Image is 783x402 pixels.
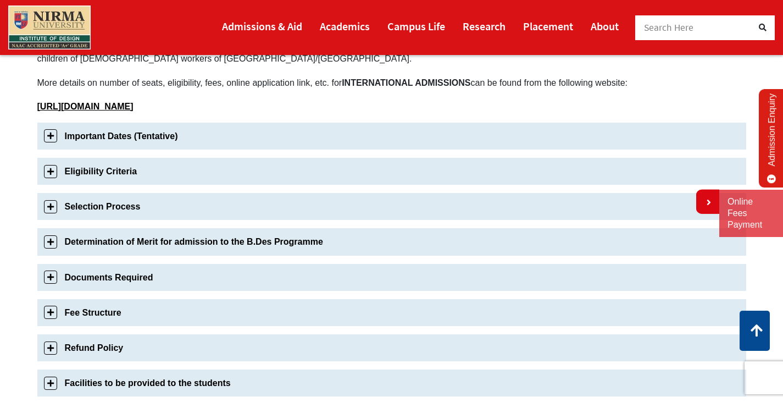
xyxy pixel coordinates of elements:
a: Fee Structure [37,299,746,326]
a: Important Dates (Tentative) [37,123,746,150]
a: Online Fees Payment [728,196,775,230]
a: Eligibility Criteria [37,158,746,185]
a: Research [463,15,506,37]
a: Placement [523,15,573,37]
a: Admissions & Aid [222,15,302,37]
p: More details on number of seats, eligibility, fees, online application link, etc. for can be foun... [37,75,746,90]
a: Academics [320,15,370,37]
span: Search Here [644,21,694,34]
a: Facilities to be provided to the students [37,370,746,397]
a: Selection Process [37,193,746,220]
a: Documents Required [37,264,746,291]
a: Campus Life [387,15,445,37]
a: Refund Policy [37,334,746,361]
a: [URL][DOMAIN_NAME] [37,102,134,111]
b: INTERNATIONAL ADMISSIONS [342,78,470,87]
img: main_logo [8,5,91,49]
a: About [591,15,619,37]
a: Determination of Merit for admission to the B.Des Programme [37,228,746,255]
